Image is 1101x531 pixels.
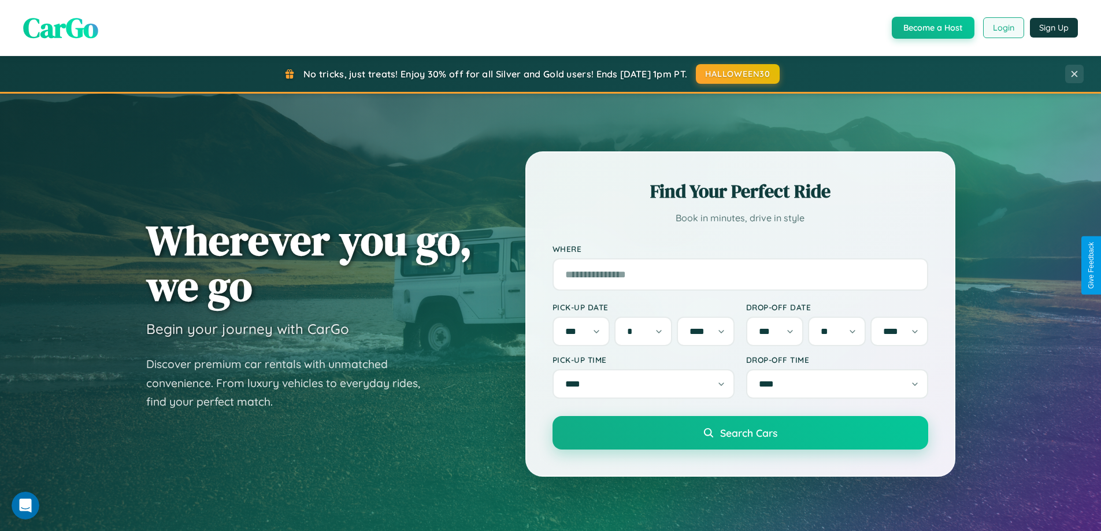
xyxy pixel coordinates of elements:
[553,179,928,204] h2: Find Your Perfect Ride
[553,416,928,450] button: Search Cars
[553,210,928,226] p: Book in minutes, drive in style
[146,320,349,337] h3: Begin your journey with CarGo
[12,492,39,519] iframe: Intercom live chat
[553,355,735,365] label: Pick-up Time
[23,9,98,47] span: CarGo
[746,355,928,365] label: Drop-off Time
[892,17,974,39] button: Become a Host
[746,302,928,312] label: Drop-off Date
[983,17,1024,38] button: Login
[1030,18,1078,38] button: Sign Up
[720,426,777,439] span: Search Cars
[146,355,435,411] p: Discover premium car rentals with unmatched convenience. From luxury vehicles to everyday rides, ...
[696,64,780,84] button: HALLOWEEN30
[303,68,687,80] span: No tricks, just treats! Enjoy 30% off for all Silver and Gold users! Ends [DATE] 1pm PT.
[553,302,735,312] label: Pick-up Date
[553,244,928,254] label: Where
[146,217,472,309] h1: Wherever you go, we go
[1087,242,1095,289] div: Give Feedback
